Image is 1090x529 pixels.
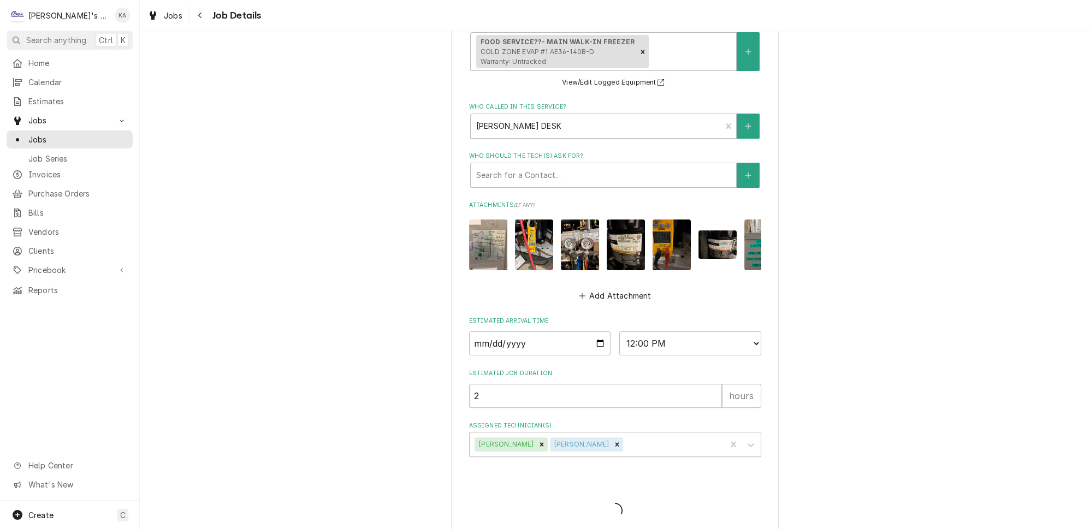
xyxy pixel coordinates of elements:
[28,76,127,88] span: Calendar
[469,421,761,430] label: Assigned Technician(s)
[28,153,127,164] span: Job Series
[561,219,599,270] img: zqFMV6xRIWCQW7LJ3yQ4
[619,331,761,355] select: Time Select
[28,10,109,21] div: [PERSON_NAME]'s Refrigeration
[737,32,760,71] button: Create New Equipment
[469,369,761,378] label: Estimated Job Duration
[28,510,54,520] span: Create
[121,34,126,46] span: K
[28,115,111,126] span: Jobs
[475,437,536,451] div: [PERSON_NAME]
[514,202,535,208] span: ( if any )
[469,152,761,161] label: Who should the tech(s) ask for?
[469,331,611,355] input: Date
[7,281,133,299] a: Reports
[744,219,783,270] img: SirQNNsIQLuHzSfUw0FJ
[745,122,751,130] svg: Create New Contact
[469,103,761,111] label: Who called in this service?
[637,35,649,69] div: Remove [object Object]
[7,73,133,91] a: Calendar
[515,219,553,270] img: eQ1ayaQCin1FBeetEQQ1
[611,437,623,451] div: Remove Johnny Guerra
[28,57,127,69] span: Home
[653,219,691,270] img: BSK4eq5ATYWj1uK5fO8D
[209,8,262,23] span: Job Details
[469,317,761,325] label: Estimated Arrival Time
[120,509,126,521] span: C
[115,8,130,23] div: KA
[28,479,126,490] span: What's New
[469,22,761,90] div: Equipment
[28,134,127,145] span: Jobs
[481,47,595,66] span: COLD ZONE EVAP #1 AE36-140B-D Warranty: Untracked
[7,130,133,148] a: Jobs
[10,8,25,23] div: C
[115,8,130,23] div: Korey Austin's Avatar
[745,48,751,56] svg: Create New Equipment
[7,150,133,168] a: Job Series
[7,475,133,494] a: Go to What's New
[745,171,751,179] svg: Create New Contact
[28,284,127,296] span: Reports
[469,152,761,187] div: Who should the tech(s) ask for?
[469,201,761,210] label: Attachments
[99,34,113,46] span: Ctrl
[737,114,760,139] button: Create New Contact
[7,185,133,203] a: Purchase Orders
[469,103,761,138] div: Who called in this service?
[722,384,761,408] div: hours
[28,460,126,471] span: Help Center
[607,219,645,270] img: hAqChPxeSU6cM5rtfhik
[7,204,133,222] a: Bills
[7,31,133,50] button: Search anythingCtrlK
[469,219,507,270] img: 2sILRQSqG9okfAkg4A00
[10,8,25,23] div: Clay's Refrigeration's Avatar
[550,437,611,451] div: [PERSON_NAME]
[28,264,111,276] span: Pricebook
[28,226,127,237] span: Vendors
[28,188,127,199] span: Purchase Orders
[143,7,187,25] a: Jobs
[481,38,635,46] strong: FOOD SERVICE??- MAIN WALK-IN FREEZER
[469,421,761,457] div: Assigned Technician(s)
[7,223,133,241] a: Vendors
[164,10,182,21] span: Jobs
[26,34,86,46] span: Search anything
[7,54,133,72] a: Home
[28,207,127,218] span: Bills
[607,499,623,522] span: Loading...
[577,288,653,303] button: Add Attachment
[7,261,133,279] a: Go to Pricebook
[469,369,761,408] div: Estimated Job Duration
[7,111,133,129] a: Go to Jobs
[469,317,761,355] div: Estimated Arrival Time
[698,230,737,259] img: lMjNMXFJRj2lo3DZCO9O
[7,456,133,474] a: Go to Help Center
[192,7,209,24] button: Navigate back
[469,201,761,303] div: Attachments
[536,437,548,451] div: Remove Greg Austin
[28,169,127,180] span: Invoices
[28,245,127,257] span: Clients
[7,92,133,110] a: Estimates
[7,242,133,260] a: Clients
[28,96,127,107] span: Estimates
[737,163,760,188] button: Create New Contact
[560,76,670,90] button: View/Edit Logged Equipment
[7,165,133,183] a: Invoices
